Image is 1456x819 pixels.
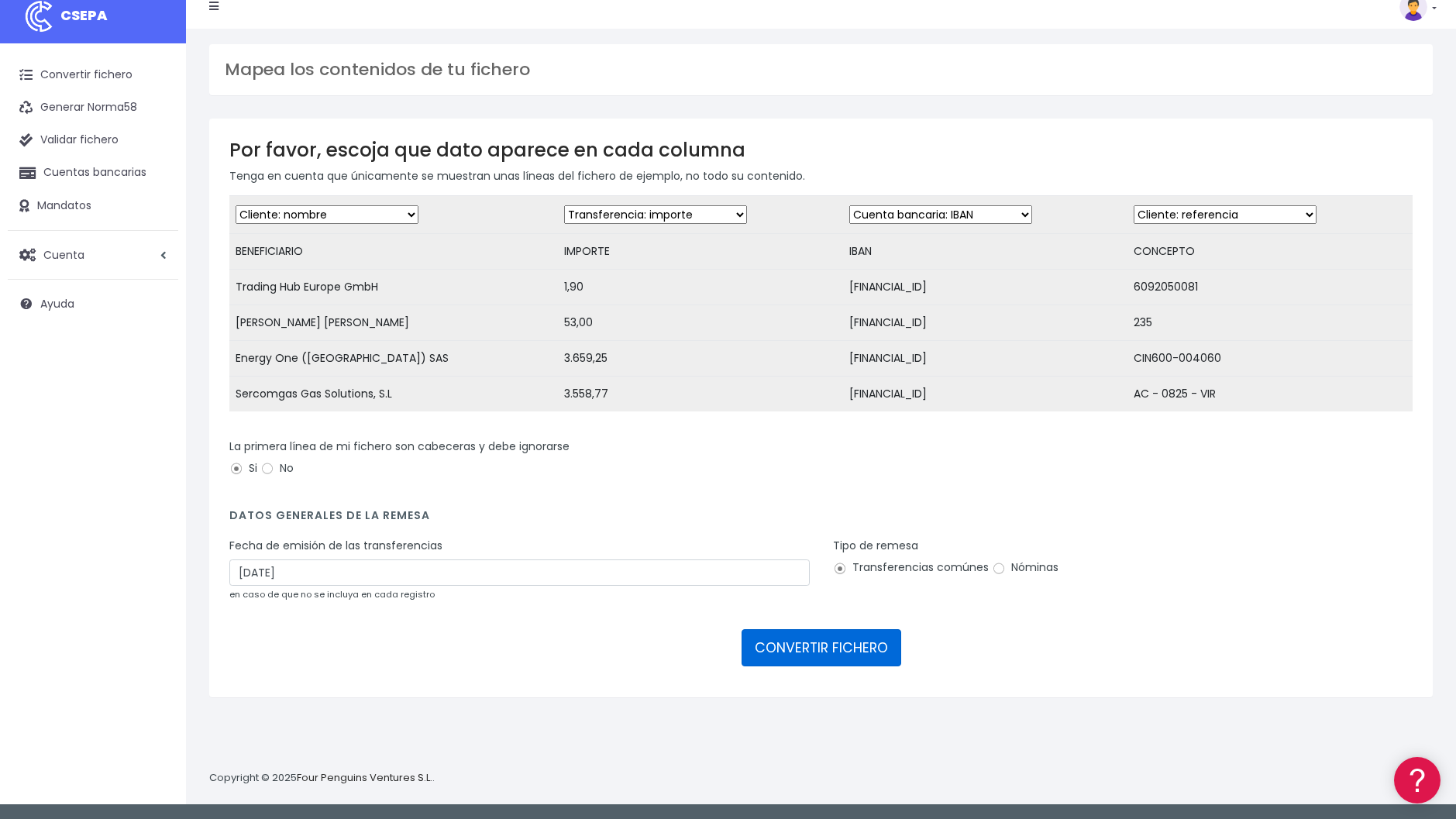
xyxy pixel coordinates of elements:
[229,509,1413,530] h4: Datos generales de la remesa
[225,60,1417,80] h3: Mapea los contenidos de tu fichero
[8,287,178,320] a: Ayuda
[1127,305,1413,341] td: 235
[229,167,1413,184] p: Tenga en cuenta que únicamente se muestran unas líneas del fichero de ejemplo, no todo su contenido.
[8,124,178,157] a: Validar fichero
[229,139,1413,161] h3: Por favor, escoja que dato aparece en cada columna
[558,270,843,305] td: 1,90
[8,59,178,91] a: Convertir fichero
[1127,234,1413,270] td: CONCEPTO
[1127,377,1413,412] td: AC - 0825 - VIR
[60,5,108,25] span: CSEPA
[558,377,843,412] td: 3.558,77
[843,305,1128,341] td: [FINANCIAL_ID]
[229,341,558,377] td: Energy One ([GEOGRAPHIC_DATA]) SAS
[229,270,558,305] td: Trading Hub Europe GmbH
[8,239,178,271] a: Cuenta
[260,460,294,477] label: No
[992,559,1058,576] label: Nóminas
[1127,270,1413,305] td: 6092050081
[8,157,178,189] a: Cuentas bancarias
[229,305,558,341] td: [PERSON_NAME] [PERSON_NAME]
[833,538,918,554] label: Tipo de remesa
[558,234,843,270] td: IMPORTE
[229,538,442,554] label: Fecha de emisión de las transferencias
[229,588,435,600] small: en caso de que no se incluya en cada registro
[1127,341,1413,377] td: CIN600-004060
[8,91,178,124] a: Generar Norma58
[229,234,558,270] td: BENEFICIARIO
[558,341,843,377] td: 3.659,25
[8,190,178,222] a: Mandatos
[297,770,432,785] a: Four Penguins Ventures S.L.
[209,770,435,786] p: Copyright © 2025 .
[229,377,558,412] td: Sercomgas Gas Solutions, S.L
[843,234,1128,270] td: IBAN
[558,305,843,341] td: 53,00
[843,270,1128,305] td: [FINANCIAL_ID]
[229,439,570,455] label: La primera línea de mi fichero son cabeceras y debe ignorarse
[40,296,74,311] span: Ayuda
[833,559,989,576] label: Transferencias comúnes
[43,246,84,262] span: Cuenta
[843,341,1128,377] td: [FINANCIAL_ID]
[843,377,1128,412] td: [FINANCIAL_ID]
[742,629,901,666] button: CONVERTIR FICHERO
[229,460,257,477] label: Si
